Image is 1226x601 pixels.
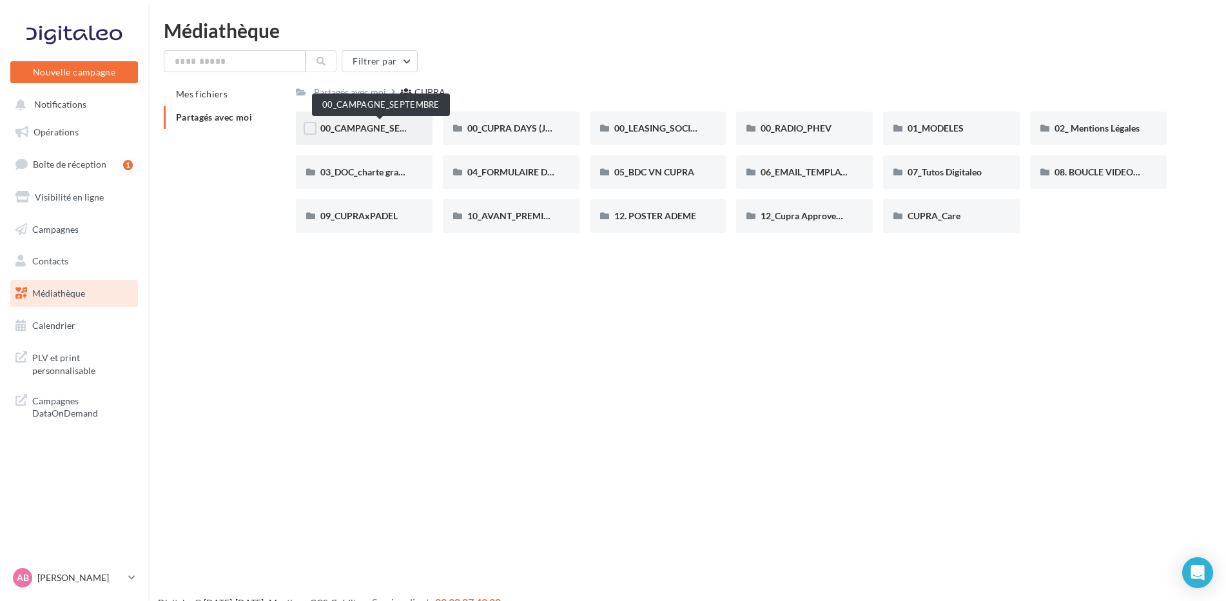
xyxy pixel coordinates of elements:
span: 01_MODELES [908,123,964,133]
span: 00_LEASING_SOCIAL_ÉLECTRIQUE [614,123,758,133]
button: Nouvelle campagne [10,61,138,83]
a: Campagnes DataOnDemand [8,387,141,425]
span: 04_FORMULAIRE DES DEMANDES CRÉATIVES [467,166,659,177]
p: [PERSON_NAME] [37,571,123,584]
span: Calendrier [32,320,75,331]
div: Open Intercom Messenger [1182,557,1213,588]
span: Partagés avec moi [176,112,252,123]
button: Filtrer par [342,50,418,72]
span: AB [17,571,29,584]
span: Médiathèque [32,288,85,299]
span: Boîte de réception [33,159,106,170]
a: Calendrier [8,312,141,339]
span: Campagnes [32,223,79,234]
span: 09_CUPRAxPADEL [320,210,398,221]
span: Visibilité en ligne [35,192,104,202]
a: Opérations [8,119,141,146]
span: 08. BOUCLE VIDEO ECRAN SHOWROOM [1055,166,1225,177]
a: Boîte de réception1 [8,150,141,178]
span: CUPRA_Care [908,210,960,221]
div: 00_CAMPAGNE_SEPTEMBRE [312,94,450,116]
span: Notifications [34,99,86,110]
div: CUPRA [414,86,445,99]
div: Partagés avec moi [314,86,386,99]
span: 00_CUPRA DAYS (JPO) [467,123,561,133]
span: 05_BDC VN CUPRA [614,166,694,177]
a: Visibilité en ligne [8,184,141,211]
span: 03_DOC_charte graphique et GUIDELINES [320,166,489,177]
div: Médiathèque [164,21,1211,40]
span: Mes fichiers [176,88,228,99]
a: Contacts [8,248,141,275]
a: Médiathèque [8,280,141,307]
span: 00_RADIO_PHEV [761,123,832,133]
span: 10_AVANT_PREMIÈRES_CUPRA (VENTES PRIVEES) [467,210,678,221]
a: Campagnes [8,216,141,243]
span: 12. POSTER ADEME [614,210,696,221]
span: Campagnes DataOnDemand [32,392,133,420]
span: Contacts [32,255,68,266]
div: 1 [123,160,133,170]
span: 00_CAMPAGNE_SEPTEMBRE [320,123,441,133]
span: Opérations [34,126,79,137]
span: PLV et print personnalisable [32,349,133,377]
span: 07_Tutos Digitaleo [908,166,982,177]
span: 02_ Mentions Légales [1055,123,1140,133]
a: AB [PERSON_NAME] [10,566,138,590]
span: 12_Cupra Approved_OCCASIONS_GARANTIES [761,210,951,221]
span: 06_EMAIL_TEMPLATE HTML CUPRA [761,166,910,177]
a: PLV et print personnalisable [8,344,141,382]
